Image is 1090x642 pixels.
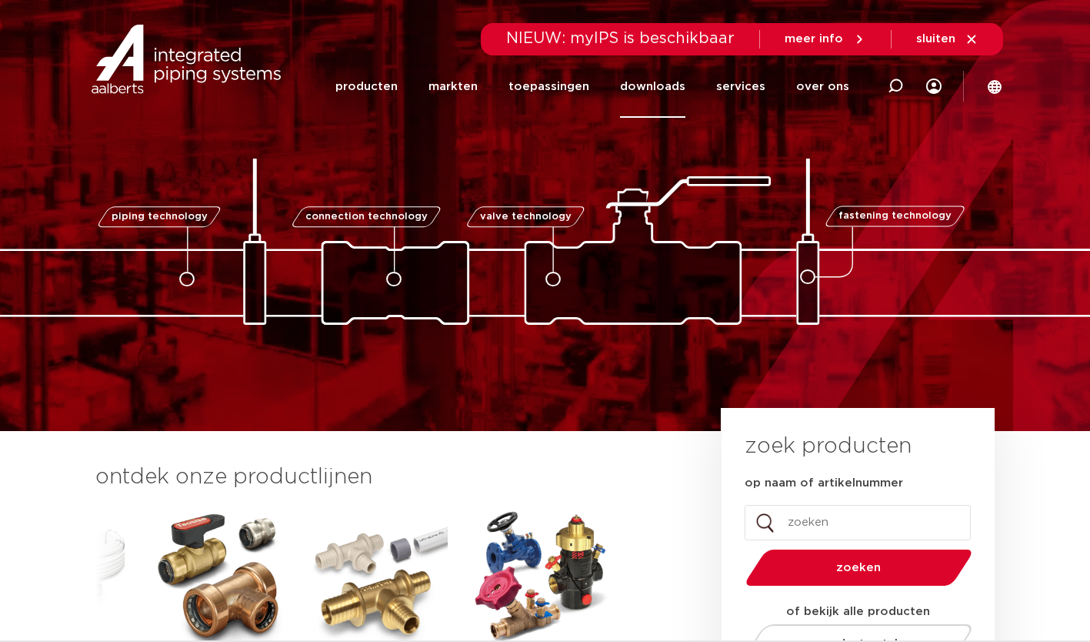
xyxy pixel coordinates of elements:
span: fastening technology [838,212,952,222]
a: producten [335,55,398,118]
strong: of bekijk alle producten [786,606,930,617]
div: my IPS [926,55,942,118]
h3: zoek producten [745,431,912,462]
a: downloads [620,55,685,118]
a: services [716,55,765,118]
nav: Menu [335,55,849,118]
a: toepassingen [508,55,589,118]
a: sluiten [916,32,978,46]
h3: ontdek onze productlijnen [95,462,669,493]
span: meer info [785,33,843,45]
a: markten [428,55,478,118]
input: zoeken [745,505,971,540]
a: meer info [785,32,866,46]
span: piping technology [112,212,208,222]
a: over ons [796,55,849,118]
label: op naam of artikelnummer [745,476,903,491]
span: zoeken [785,562,932,573]
button: zoeken [739,548,978,587]
span: connection technology [305,212,427,222]
span: NIEUW: myIPS is beschikbaar [506,31,735,46]
span: sluiten [916,33,955,45]
span: valve technology [480,212,572,222]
